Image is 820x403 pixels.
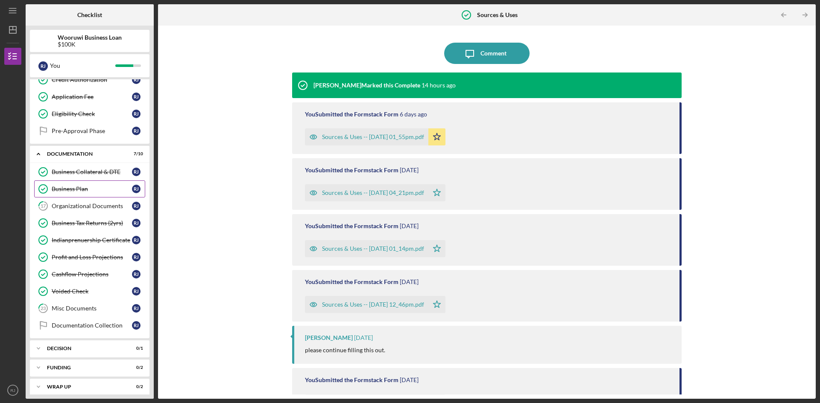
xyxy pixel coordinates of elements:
div: R J [132,202,141,210]
div: You Submitted the Formstack Form [305,167,398,174]
div: 0 / 2 [128,384,143,389]
div: You Submitted the Formstack Form [305,377,398,383]
div: Credit Authorization [52,76,132,83]
div: R J [132,127,141,135]
a: Pre-Approval PhaseRJ [34,122,145,139]
a: Business Collateral & DTERJ [34,163,145,180]
a: Business PlanRJ [34,180,145,197]
div: Wrap up [47,384,122,389]
div: Documentation Collection [52,322,132,329]
div: Business Plan [52,186,132,192]
div: Sources & Uses -- [DATE] 01_55pm.pdf [322,133,424,140]
div: Cashflow Projections [52,271,132,278]
a: Voided CheckRJ [34,283,145,300]
tspan: 23 [41,306,46,311]
a: Credit AuthorizationRJ [34,71,145,88]
div: [PERSON_NAME] Marked this Complete [313,82,420,89]
div: Misc Documents [52,305,132,312]
div: Comment [480,43,507,64]
time: 2025-08-14 17:55 [400,111,427,118]
b: Wooruwi Business Loan [58,34,122,41]
time: 2024-11-27 16:00 [354,334,373,341]
a: Indianprenuership CertificateRJ [34,232,145,249]
b: Checklist [77,12,102,18]
div: Documentation [47,151,122,157]
div: R J [132,253,141,261]
div: Voided Check [52,288,132,295]
a: Business Tax Returns (2yrs)RJ [34,215,145,232]
div: Profit and Loss Projections [52,254,132,261]
div: 7 / 10 [128,151,143,157]
a: Cashflow ProjectionsRJ [34,266,145,283]
time: 2025-01-20 18:14 [400,223,419,229]
div: R J [132,321,141,330]
a: 17Organizational DocumentsRJ [34,197,145,215]
a: 23Misc DocumentsRJ [34,300,145,317]
button: Sources & Uses -- [DATE] 04_21pm.pdf [305,184,445,201]
time: 2024-12-23 17:46 [400,278,419,285]
time: 2024-11-26 21:53 [400,377,419,383]
div: R J [132,287,141,296]
div: 0 / 2 [128,365,143,370]
div: You [50,58,115,73]
div: Decision [47,346,122,351]
div: R J [132,93,141,101]
text: RJ [10,388,15,393]
div: Business Collateral & DTE [52,168,132,175]
div: R J [132,185,141,193]
p: please continue filling this out. [305,345,385,355]
div: Sources & Uses -- [DATE] 12_46pm.pdf [322,301,424,308]
div: R J [132,219,141,227]
a: Profit and Loss ProjectionsRJ [34,249,145,266]
button: Sources & Uses -- [DATE] 01_14pm.pdf [305,240,445,257]
div: Sources & Uses -- [DATE] 01_14pm.pdf [322,245,424,252]
b: Sources & Uses [477,12,518,18]
div: Indianprenuership Certificate [52,237,132,244]
div: R J [132,168,141,176]
div: Eligibility Check [52,110,132,117]
div: Application Fee [52,93,132,100]
time: 2025-01-20 21:21 [400,167,419,174]
div: 0 / 1 [128,346,143,351]
button: Sources & Uses -- [DATE] 12_46pm.pdf [305,296,445,313]
a: Eligibility CheckRJ [34,105,145,122]
time: 2025-08-19 21:07 [422,82,456,89]
button: Sources & Uses -- [DATE] 01_55pm.pdf [305,128,445,145]
div: R J [38,61,48,71]
tspan: 17 [41,203,46,209]
div: You Submitted the Formstack Form [305,278,398,285]
div: Pre-Approval Phase [52,128,132,134]
div: Business Tax Returns (2yrs) [52,220,132,226]
a: Application FeeRJ [34,88,145,105]
div: You Submitted the Formstack Form [305,111,398,118]
div: R J [132,236,141,244]
div: R J [132,304,141,313]
div: R J [132,270,141,278]
div: $100K [58,41,122,48]
button: Comment [444,43,530,64]
div: Sources & Uses -- [DATE] 04_21pm.pdf [322,189,424,196]
div: You Submitted the Formstack Form [305,223,398,229]
div: R J [132,110,141,118]
div: Organizational Documents [52,203,132,209]
div: R J [132,75,141,84]
button: RJ [4,382,21,399]
div: Funding [47,365,122,370]
a: Documentation CollectionRJ [34,317,145,334]
div: [PERSON_NAME] [305,334,353,341]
